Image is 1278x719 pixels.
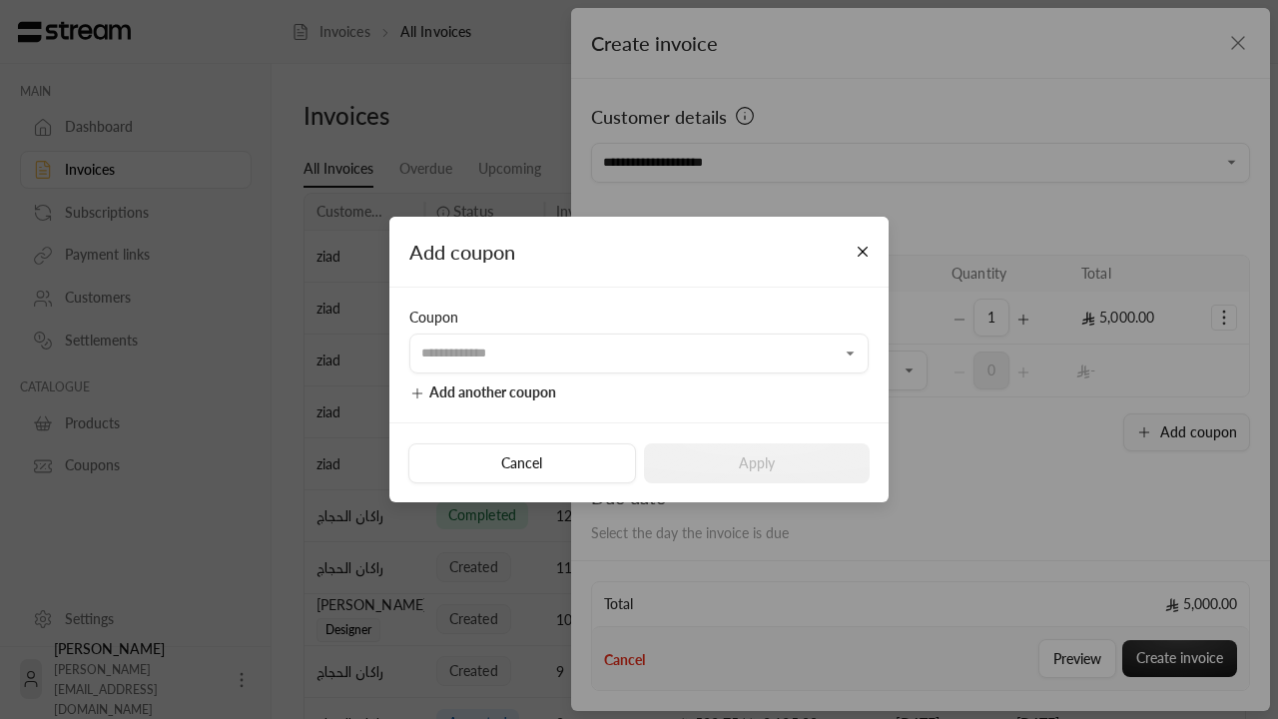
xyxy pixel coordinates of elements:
div: Coupon [409,308,869,328]
span: Add coupon [409,240,515,264]
button: Cancel [408,443,635,483]
span: Add another coupon [429,383,556,400]
button: Open [839,342,863,365]
button: Close [846,235,881,270]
